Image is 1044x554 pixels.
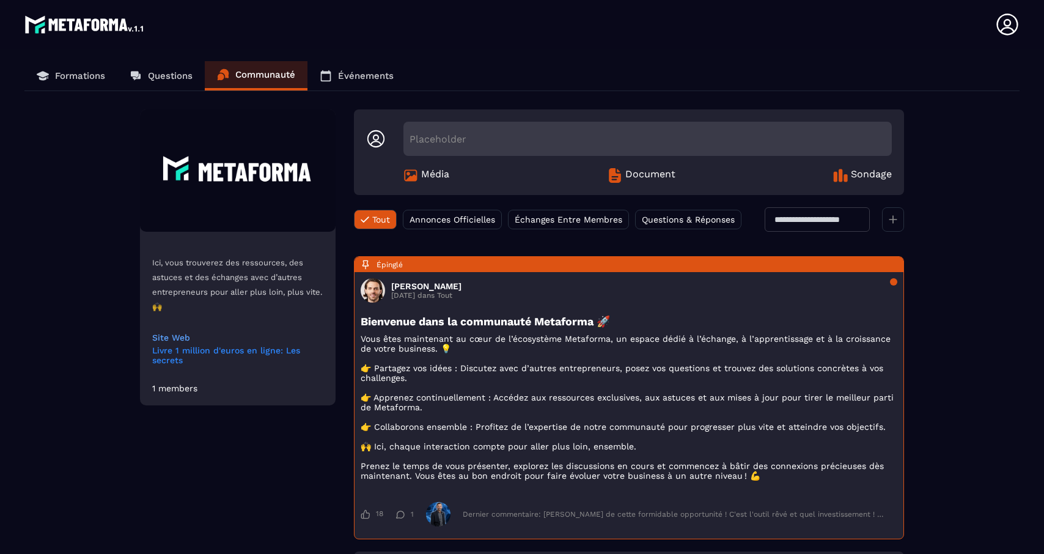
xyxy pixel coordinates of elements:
p: Questions [148,70,193,81]
p: Ici, vous trouverez des ressources, des astuces et des échanges avec d’autres entrepreneurs pour ... [152,256,323,314]
a: Site Web [152,333,323,342]
div: 1 members [152,383,197,393]
span: Annonces Officielles [410,215,495,224]
span: Tout [372,215,390,224]
a: Événements [307,61,406,90]
img: Community background [140,109,336,232]
span: 18 [376,509,383,519]
p: [DATE] dans Tout [391,291,461,300]
div: Dernier commentaire: [PERSON_NAME] de cette formidable opportunité ! C'est l'outil rêvé et quel i... [463,510,885,519]
a: Livre 1 million d'euros en ligne: Les secrets [152,345,323,365]
p: Formations [55,70,105,81]
h3: [PERSON_NAME] [391,281,461,291]
span: Échanges Entre Membres [515,215,622,224]
a: Formations [24,61,117,90]
div: Placeholder [403,122,892,156]
span: Épinglé [377,260,403,269]
span: Questions & Réponses [642,215,735,224]
a: Communauté [205,61,307,90]
h3: Bienvenue dans la communauté Metaforma 🚀 [361,315,897,328]
span: Document [625,168,675,183]
p: Communauté [235,69,295,80]
a: Questions [117,61,205,90]
span: 1 [411,510,414,519]
span: Sondage [851,168,892,183]
p: Vous êtes maintenant au cœur de l’écosystème Metaforma, un espace dédié à l’échange, à l’apprenti... [361,334,897,481]
span: Média [421,168,449,183]
p: Événements [338,70,394,81]
img: logo [24,12,145,37]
